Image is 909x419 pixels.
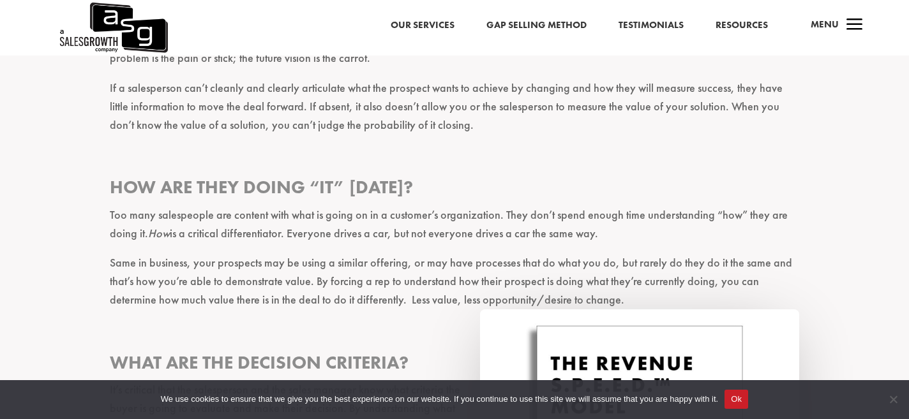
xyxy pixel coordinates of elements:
[619,17,684,34] a: Testimonials
[842,13,868,38] span: a
[110,175,799,205] h3: How are they doing “it” [DATE]?
[148,226,170,240] em: How
[391,17,454,34] a: Our Services
[110,351,799,381] h3: What are the decision criteria?
[887,393,899,406] span: No
[811,18,839,31] span: Menu
[110,79,799,145] p: If a salesperson can’t cleanly and clearly articulate what the prospect wants to achieve by chang...
[725,390,748,409] button: Ok
[716,17,768,34] a: Resources
[486,17,587,34] a: Gap Selling Method
[161,393,718,406] span: We use cookies to ensure that we give you the best experience on our website. If you continue to ...
[110,206,799,254] p: Too many salespeople are content with what is going on in a customer’s organization. They don’t s...
[110,254,799,320] p: Same in business, your prospects may be using a similar offering, or may have processes that do w...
